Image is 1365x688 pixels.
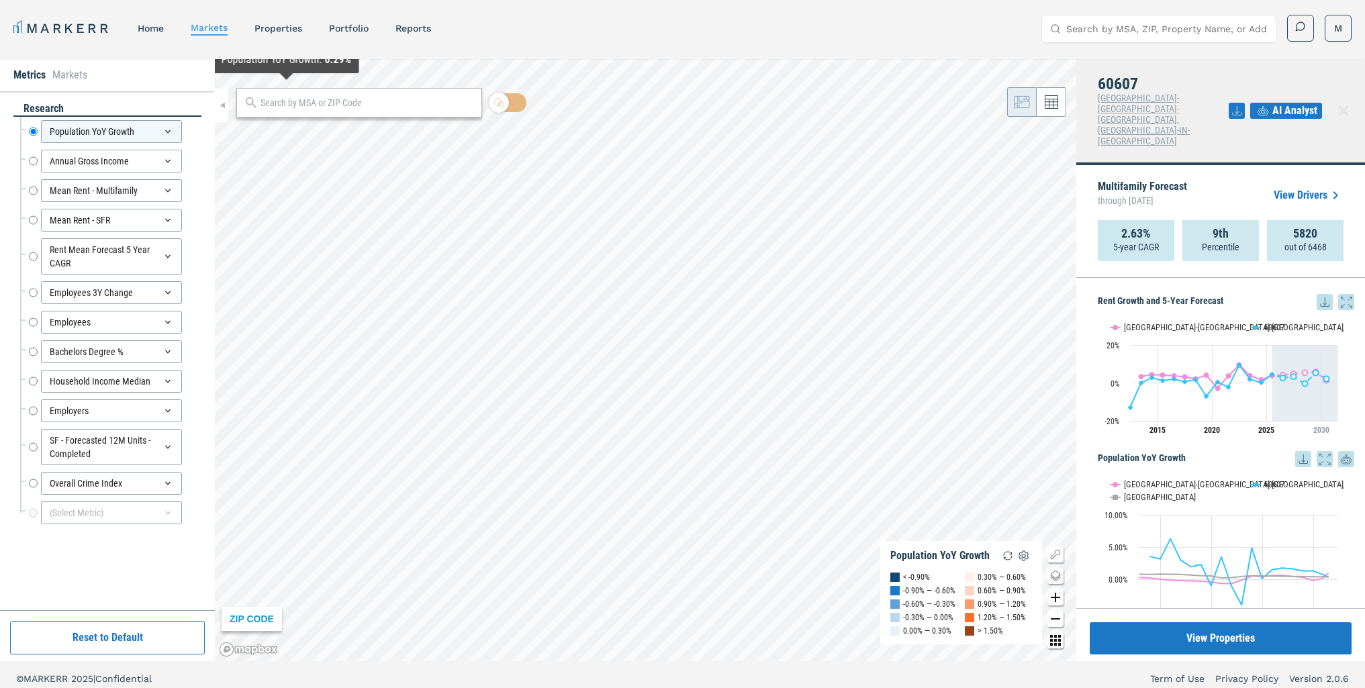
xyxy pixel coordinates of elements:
[1303,370,1308,375] path: Wednesday, 28 Jun, 19:00, 5.44. Chicago-Naperville-Elgin, IL-IN-WI.
[41,399,182,422] div: Employers
[1324,376,1329,381] path: Friday, 28 Jun, 19:00, 2.25. 60607.
[52,67,87,83] li: Markets
[1160,378,1166,383] path: Sunday, 28 Jun, 19:00, 1.28. 60607.
[10,621,205,654] button: Reset to Default
[1111,379,1120,389] text: 0%
[1098,294,1354,310] h5: Rent Growth and 5-Year Forecast
[1215,379,1221,385] path: Sunday, 28 Jun, 19:00, 0.41. 60607.
[41,370,182,393] div: Household Income Median
[13,101,201,117] div: research
[1104,511,1128,520] text: 10.00%
[219,642,278,657] a: Mapbox logo
[41,501,182,524] div: (Select Metric)
[1284,240,1327,254] p: out of 6468
[41,281,182,304] div: Employees 3Y Change
[41,340,182,363] div: Bachelors Degree %
[1109,575,1128,585] text: 0.00%
[1251,479,1286,489] button: Show 60607
[1047,546,1064,562] button: Show/Hide Legend Map Button
[1000,548,1016,564] img: Reload Legend
[41,179,182,202] div: Mean Rent - Multifamily
[1113,240,1159,254] p: 5-year CAGR
[1250,103,1322,119] button: AI Analyst
[1313,370,1319,375] path: Thursday, 28 Jun, 19:00, 5.35. 60607.
[903,624,951,638] div: 0.00% — 0.30%
[903,597,955,611] div: -0.60% — -0.30%
[41,150,182,173] div: Annual Gross Income
[1104,417,1120,426] text: -20%
[1280,369,1329,383] g: Chicago-Naperville-Elgin, IL-IN-WI, line 2 of 4 with 5 data points.
[1107,607,1128,617] text: -5.00%
[71,673,95,684] span: 2025 |
[1172,377,1177,382] path: Tuesday, 28 Jun, 19:00, 1.99. 60607.
[395,23,431,34] a: reports
[1160,373,1166,378] path: Sunday, 28 Jun, 19:00, 4.14. Chicago-Naperville-Elgin, IL-IN-WI.
[1098,310,1344,444] svg: Interactive chart
[1047,589,1064,605] button: Zoom in map button
[1098,75,1229,93] h4: 60607
[1098,451,1354,467] h5: Population YoY Growth
[1226,384,1231,389] path: Monday, 28 Jun, 19:00, -2.2. 60607.
[16,673,23,684] span: ©
[1280,370,1329,386] g: 60607, line 4 of 4 with 5 data points.
[1090,622,1352,654] button: View Properties
[978,584,1026,597] div: 0.60% — 0.90%
[1313,426,1329,435] tspan: 2030
[41,120,182,143] div: Population YoY Growth
[261,96,475,110] input: Search by MSA or ZIP Code
[222,607,282,631] div: ZIP CODE
[903,584,955,597] div: -0.90% — -0.60%
[1121,227,1151,240] strong: 2.63%
[41,311,182,334] div: Employees
[1098,192,1187,209] span: through [DATE]
[1291,374,1297,379] path: Monday, 28 Jun, 19:00, 3.4. 60607.
[191,22,228,33] a: markets
[978,624,1003,638] div: > 1.50%
[1128,405,1133,410] path: Thursday, 28 Jun, 19:00, -13.04. 60607.
[95,673,152,684] span: Confidential
[1248,377,1253,382] path: Wednesday, 28 Jun, 19:00, 1.9. 60607.
[1204,373,1209,378] path: Friday, 28 Jun, 19:00, 4.11. Chicago-Naperville-Elgin, IL-IN-WI.
[1098,181,1187,209] p: Multifamily Forecast
[1149,426,1166,435] tspan: 2015
[1303,381,1308,386] path: Wednesday, 28 Jun, 19:00, -0.39. 60607.
[1237,362,1242,368] path: Tuesday, 28 Jun, 19:00, 9.43. 60607.
[1111,322,1237,332] button: Show Chicago-Naperville-Elgin, IL-IN-WI
[222,52,351,68] div: Population YoY Growth :
[1293,227,1317,240] strong: 5820
[1150,672,1205,685] a: Term of Use
[978,571,1026,584] div: 0.30% — 0.60%
[1325,15,1352,42] button: M
[1124,492,1196,502] text: [GEOGRAPHIC_DATA]
[215,59,1076,661] canvas: Map
[329,23,369,34] a: Portfolio
[1204,426,1220,435] tspan: 2020
[23,673,71,684] span: MARKERR
[41,429,182,465] div: SF - Forecasted 12M Units - Completed
[41,472,182,495] div: Overall Crime Index
[1204,393,1209,399] path: Friday, 28 Jun, 19:00, -7.1. 60607.
[1251,322,1286,332] button: Show 60607
[1280,375,1286,381] path: Sunday, 28 Jun, 19:00, 2.63. 60607.
[41,238,182,275] div: Rent Mean Forecast 5 Year CAGR
[1182,379,1188,385] path: Wednesday, 28 Jun, 19:00, 0.63. 60607.
[1098,93,1190,146] span: [GEOGRAPHIC_DATA]-[GEOGRAPHIC_DATA]-[GEOGRAPHIC_DATA], [GEOGRAPHIC_DATA]-IN-[GEOGRAPHIC_DATA]
[890,549,990,562] div: Population YoY Growth
[1270,371,1275,377] path: Saturday, 28 Jun, 19:00, 4.55. 60607.
[1047,611,1064,627] button: Zoom out map button
[1047,632,1064,648] button: Other options map button
[978,597,1026,611] div: 0.90% — 1.20%
[254,23,302,34] a: properties
[1202,240,1239,254] p: Percentile
[1149,375,1155,380] path: Saturday, 28 Jun, 19:00, 2.76. 60607.
[1111,492,1138,502] button: Show USA
[13,67,46,83] li: Metrics
[1274,187,1344,203] a: View Drivers
[1139,380,1144,385] path: Friday, 28 Jun, 19:00, 0. 60607.
[1098,310,1354,444] div: Rent Growth and 5-Year Forecast. Highcharts interactive chart.
[1098,467,1344,635] svg: Interactive chart
[903,611,953,624] div: -0.30% — 0.00%
[1066,15,1268,42] input: Search by MSA, ZIP, Property Name, or Address
[1098,467,1354,635] div: Population YoY Growth. Highcharts interactive chart.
